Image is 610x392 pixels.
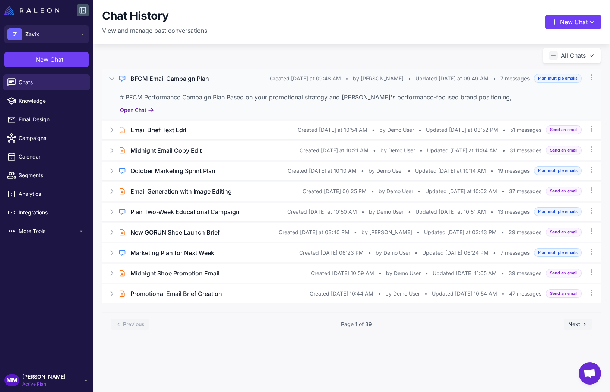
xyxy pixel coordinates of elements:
span: • [425,269,428,277]
button: All Chats [543,48,601,63]
span: • [371,187,374,195]
span: Knowledge [19,97,84,105]
span: Send an email [546,146,582,154]
span: [PERSON_NAME] [22,373,66,381]
a: Analytics [3,186,90,202]
span: • [418,126,421,134]
h3: Email Brief Text Edit [130,125,186,134]
span: • [408,74,411,83]
h3: Promotional Email Brief Creation [130,289,222,298]
span: • [368,249,371,257]
button: +New Chat [4,52,89,67]
span: 31 messages [510,146,541,154]
img: Raleon Logo [4,6,59,15]
span: Created [DATE] 10:59 AM [311,269,374,277]
span: Plan multiple emails [534,207,582,216]
button: Previous [111,319,149,330]
span: • [501,269,504,277]
span: • [493,74,496,83]
h3: BFCM Email Campaign Plan [130,74,209,83]
a: Chats [3,74,90,90]
span: 37 messages [509,187,541,195]
span: Plan multiple emails [534,74,582,83]
span: • [420,146,423,154]
a: Campaigns [3,130,90,146]
span: Active Plan [22,381,66,388]
span: Updated [DATE] at 09:49 AM [415,74,489,83]
span: • [361,167,364,175]
span: • [361,208,364,216]
span: Updated [DATE] at 10:51 AM [415,208,486,216]
span: Updated [DATE] at 11:34 AM [427,146,498,154]
span: Plan multiple emails [534,248,582,257]
span: by Demo User [380,146,415,154]
div: MM [4,374,19,386]
span: by Demo User [369,208,404,216]
span: Campaigns [19,134,84,142]
span: Created [DATE] 06:23 PM [299,249,364,257]
a: Knowledge [3,93,90,109]
span: • [502,146,505,154]
span: 7 messages [500,249,530,257]
span: Created [DATE] 06:25 PM [303,187,367,195]
span: • [424,290,427,298]
span: by [PERSON_NAME] [353,74,404,83]
span: by Demo User [386,269,421,277]
h3: New GORUN Shoe Launch Brief [130,228,220,237]
span: • [378,290,381,298]
span: + [30,55,34,64]
a: Segments [3,168,90,183]
span: • [493,249,496,257]
span: Send an email [546,269,582,277]
span: 47 messages [509,290,541,298]
span: Created [DATE] at 10:54 AM [298,126,367,134]
span: • [490,208,493,216]
h1: Chat History [102,9,168,23]
span: • [502,187,505,195]
span: 51 messages [510,126,541,134]
span: Updated [DATE] at 03:43 PM [424,228,497,236]
span: • [379,269,382,277]
span: Plan multiple emails [534,166,582,175]
a: Calendar [3,149,90,165]
a: Email Design [3,112,90,127]
span: 29 messages [509,228,541,236]
span: Email Design [19,115,84,124]
h3: Plan Two-Week Educational Campaign [130,207,240,216]
span: More Tools [19,227,78,235]
span: • [418,187,421,195]
span: Segments [19,171,84,179]
span: Analytics [19,190,84,198]
div: Z [7,28,22,40]
span: • [373,146,376,154]
span: Created [DATE] at 09:48 AM [270,74,341,83]
span: 19 messages [498,167,530,175]
span: Updated [DATE] at 10:02 AM [425,187,497,195]
span: 13 messages [498,208,530,216]
a: Raleon Logo [4,6,62,15]
span: • [372,126,375,134]
span: Send an email [546,228,582,236]
span: by Demo User [379,126,414,134]
span: Integrations [19,208,84,217]
span: • [415,249,418,257]
span: Chats [19,78,84,86]
span: Created [DATE] at 10:21 AM [300,146,369,154]
span: Created [DATE] 10:44 AM [310,290,373,298]
span: by Demo User [369,167,403,175]
span: Send an email [546,187,582,195]
span: Updated [DATE] at 10:14 AM [415,167,486,175]
span: Updated [DATE] 10:54 AM [432,290,497,298]
span: Created [DATE] at 03:40 PM [279,228,350,236]
span: • [503,126,506,134]
span: Send an email [546,125,582,134]
div: # BFCM Performance Campaign Plan Based on your promotional strategy and [PERSON_NAME]'s performan... [120,93,583,102]
span: New Chat [36,55,63,64]
h3: Marketing Plan for Next Week [130,248,214,257]
span: • [408,208,411,216]
span: Updated [DATE] 11:05 AM [433,269,497,277]
h3: Midnight Email Copy Edit [130,146,202,155]
span: Zavix [25,30,39,38]
p: View and manage past conversations [102,26,207,35]
span: Page 1 of 39 [341,320,372,328]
